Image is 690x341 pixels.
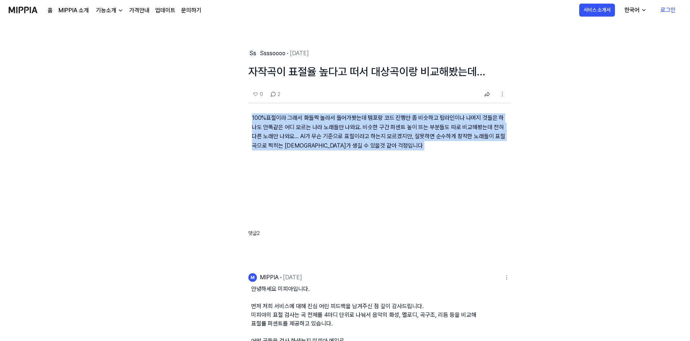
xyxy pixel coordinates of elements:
[281,273,302,282] div: [DATE]
[288,49,309,58] div: [DATE]
[257,49,287,58] div: Ssssoooo
[248,103,511,172] p: 100%표절이라 그래서 화들짝 놀라서 들어가봣는데 템포랑 코드 진행만 좀 비슷하고 탑라인이나 나머지 것들은 하나도 안똑같은 어디 모르는 나라 노래들만 나와요. 비슷한 구간 퍼...
[248,273,257,282] img: MIPPIA
[619,3,651,17] button: 한국어
[498,90,507,99] img: 더보기
[270,90,280,99] div: 2
[118,8,123,13] img: down
[579,4,615,17] button: 서비스 소개서
[129,6,149,15] a: 가격안내
[270,91,276,97] img: like
[484,91,491,98] img: share
[253,90,263,99] button: 0
[58,6,89,15] a: MIPPIA 소개
[248,64,511,80] div: 자작곡이 표절율 높다고 떠서 대상곡이랑 비교해봤는데…
[253,91,258,97] img: dislike
[248,229,511,237] div: 댓글 2
[280,277,281,278] img: dot
[95,6,118,15] div: 기능소개
[181,6,201,15] a: 문의하기
[502,273,511,282] img: 더보기
[248,49,257,58] span: Ss
[155,6,175,15] a: 업데이트
[95,6,123,15] button: 기능소개
[257,273,280,282] div: MIPPIA
[287,53,288,54] img: dot
[48,6,53,15] a: 홈
[623,6,641,14] div: 한국어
